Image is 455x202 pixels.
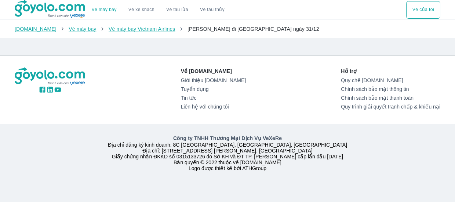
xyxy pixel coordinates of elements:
a: Vé máy bay Vietnam Airlines [109,26,175,32]
a: Vé máy bay [69,26,96,32]
a: Tuyển dụng [181,86,246,92]
a: Giới thiệu [DOMAIN_NAME] [181,77,246,83]
nav: breadcrumb [15,25,440,33]
div: choose transportation mode [86,1,230,19]
button: Vé tàu thủy [194,1,230,19]
a: Chính sách bảo mật thông tin [341,86,440,92]
p: Công ty TNHH Thương Mại Dịch Vụ VeXeRe [16,135,439,142]
a: Chính sách bảo mật thanh toán [341,95,440,101]
p: Hỗ trợ [341,67,440,75]
div: Địa chỉ đăng ký kinh doanh: 8C [GEOGRAPHIC_DATA], [GEOGRAPHIC_DATA], [GEOGRAPHIC_DATA] Địa chỉ: [... [10,135,445,171]
span: [PERSON_NAME] đi [GEOGRAPHIC_DATA] ngày 31/12 [188,26,319,32]
a: [DOMAIN_NAME] [15,26,57,32]
a: Vé tàu lửa [160,1,194,19]
button: Vé của tôi [406,1,440,19]
a: Vé xe khách [128,7,154,12]
a: Quy trình giải quyết tranh chấp & khiếu nại [341,104,440,110]
a: Quy chế [DOMAIN_NAME] [341,77,440,83]
p: Về [DOMAIN_NAME] [181,67,246,75]
div: choose transportation mode [406,1,440,19]
a: Tin tức [181,95,246,101]
a: Vé máy bay [92,7,117,12]
a: Liên hệ với chúng tôi [181,104,246,110]
img: logo [15,67,86,86]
